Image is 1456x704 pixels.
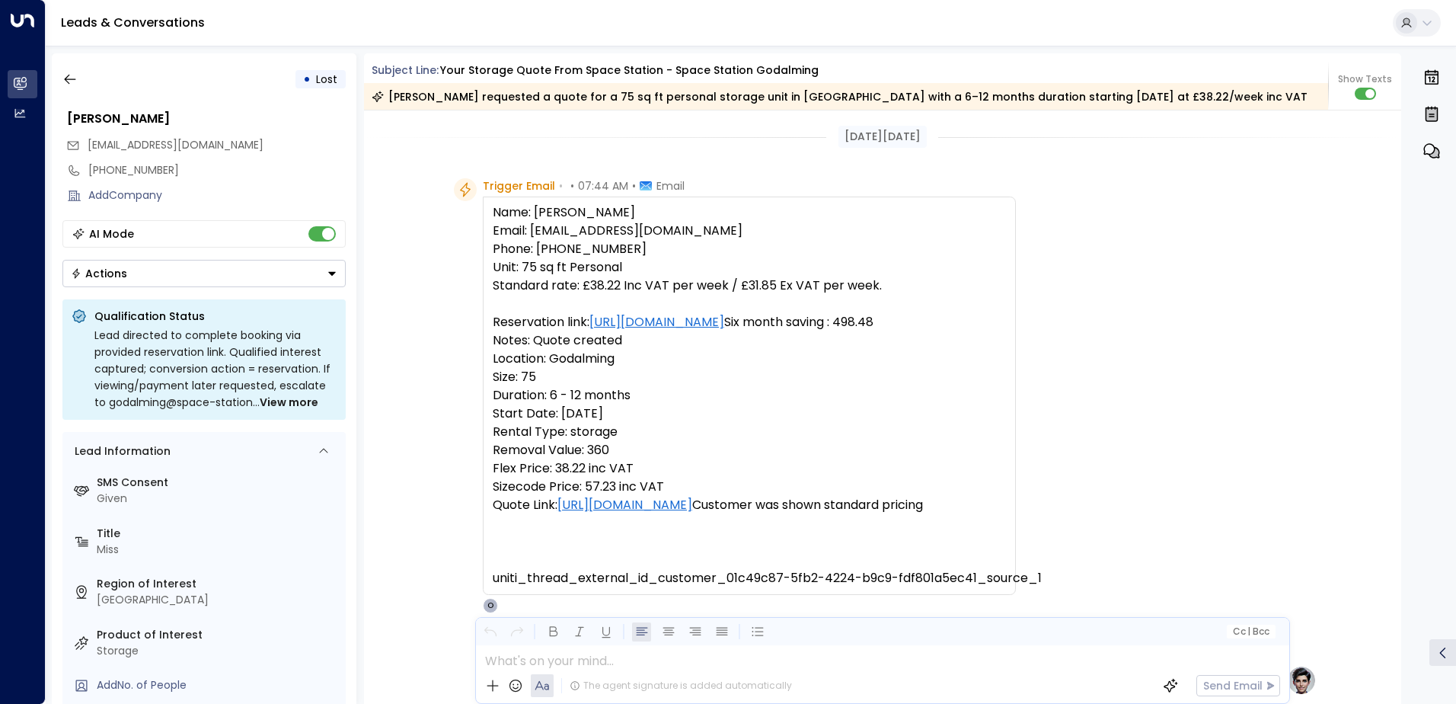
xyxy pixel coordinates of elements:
[483,598,498,613] div: O
[570,178,574,194] span: •
[493,203,1006,587] pre: Name: [PERSON_NAME] Email: [EMAIL_ADDRESS][DOMAIN_NAME] Phone: [PHONE_NUMBER] Unit: 75 sq ft Pers...
[260,394,318,411] span: View more
[1247,626,1250,637] span: |
[88,137,263,153] span: carlamaguire89@gmail.com
[97,677,340,693] div: AddNo. of People
[578,178,628,194] span: 07:44 AM
[62,260,346,287] div: Button group with a nested menu
[570,679,792,693] div: The agent signature is added automatically
[1226,625,1275,639] button: Cc|Bcc
[88,187,346,203] div: AddCompany
[97,643,340,659] div: Storage
[61,14,205,31] a: Leads & Conversations
[440,62,819,78] div: Your storage quote from Space Station - Space Station Godalming
[97,576,340,592] label: Region of Interest
[94,327,337,411] div: Lead directed to complete booking via provided reservation link. Qualified interest captured; con...
[97,475,340,491] label: SMS Consent
[316,72,337,87] span: Lost
[1232,626,1269,637] span: Cc Bcc
[303,66,311,93] div: •
[97,526,340,542] label: Title
[71,267,127,280] div: Actions
[656,178,685,194] span: Email
[62,260,346,287] button: Actions
[838,126,927,148] div: [DATE][DATE]
[589,313,724,331] a: [URL][DOMAIN_NAME]
[557,496,692,514] a: [URL][DOMAIN_NAME]
[481,622,500,642] button: Undo
[88,162,346,178] div: [PHONE_NUMBER]
[97,542,340,558] div: Miss
[507,622,526,642] button: Redo
[97,592,340,608] div: [GEOGRAPHIC_DATA]
[97,627,340,643] label: Product of Interest
[559,178,563,194] span: •
[69,443,171,459] div: Lead Information
[372,89,1308,104] div: [PERSON_NAME] requested a quote for a 75 sq ft personal storage unit in [GEOGRAPHIC_DATA] with a ...
[67,110,346,128] div: [PERSON_NAME]
[88,137,263,152] span: [EMAIL_ADDRESS][DOMAIN_NAME]
[97,491,340,507] div: Given
[632,178,636,194] span: •
[89,226,134,242] div: AI Mode
[483,178,555,194] span: Trigger Email
[1286,665,1317,696] img: profile-logo.png
[372,62,439,78] span: Subject Line:
[94,309,337,324] p: Qualification Status
[1338,72,1392,86] span: Show Texts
